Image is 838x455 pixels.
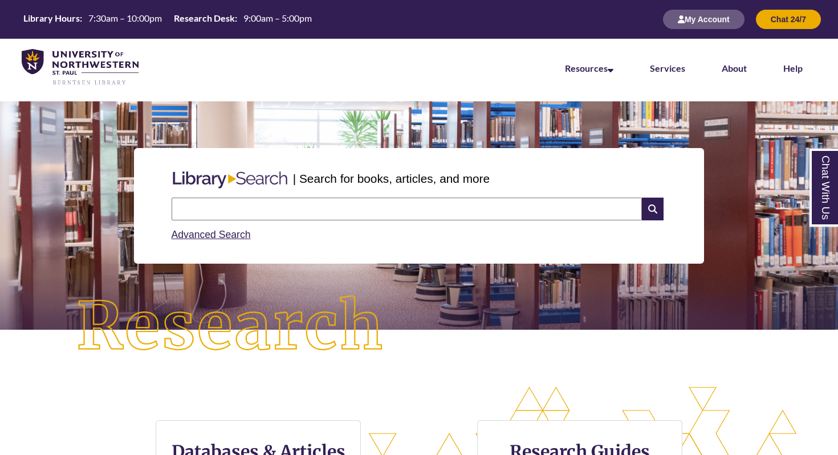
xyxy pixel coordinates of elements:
[169,12,239,24] th: Research Desk:
[565,63,613,73] a: Resources
[642,198,664,220] i: Search
[22,49,139,86] img: UNWSP Library Logo
[756,10,821,29] button: Chat 24/7
[19,12,316,27] a: Hours Today
[88,13,162,23] span: 7:30am – 10:00pm
[167,167,293,193] img: Libary Search
[756,14,821,24] a: Chat 24/7
[243,13,312,23] span: 9:00am – 5:00pm
[783,63,803,73] a: Help
[293,170,490,187] p: | Search for books, articles, and more
[42,261,420,392] img: Research
[663,14,745,24] a: My Account
[663,10,745,29] button: My Account
[19,12,316,26] table: Hours Today
[172,229,251,240] a: Advanced Search
[722,63,747,73] a: About
[650,63,685,73] a: Services
[19,12,84,24] th: Library Hours:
